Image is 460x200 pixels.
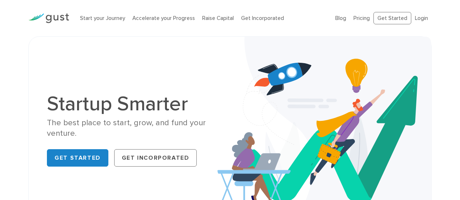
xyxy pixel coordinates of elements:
h1: Startup Smarter [47,94,224,114]
a: Get Incorporated [241,15,284,21]
a: Start your Journey [80,15,125,21]
a: Get Started [47,149,108,167]
a: Get Incorporated [114,149,197,167]
img: Gust Logo [28,13,69,23]
div: The best place to start, grow, and fund your venture. [47,118,224,139]
a: Login [415,15,428,21]
a: Pricing [353,15,370,21]
a: Blog [335,15,346,21]
a: Get Started [373,12,411,25]
a: Raise Capital [202,15,234,21]
a: Accelerate your Progress [132,15,195,21]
